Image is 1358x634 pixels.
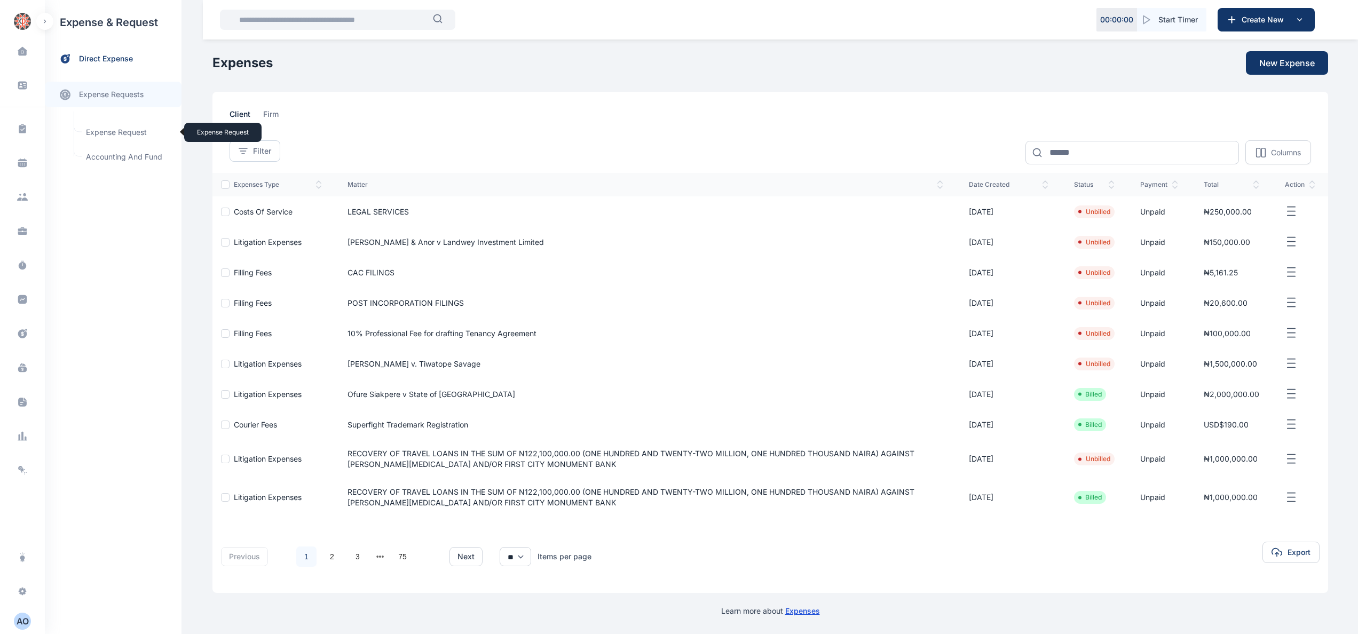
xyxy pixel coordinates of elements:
li: Billed [1078,421,1102,429]
span: Filter [253,146,271,156]
li: Unbilled [1078,360,1110,368]
a: Litigation Expenses [234,237,302,247]
li: 向后 3 页 [373,549,388,564]
td: Unpaid [1127,288,1191,318]
button: Create New [1218,8,1315,31]
td: RECOVERY OF TRAVEL LOANS IN THE SUM OF N122,100,000.00 (ONE HUNDRED AND TWENTY-TWO MILLION, ONE H... [335,440,956,478]
li: 1 [296,546,317,567]
span: Export [1288,547,1310,558]
span: ₦100,000.00 [1204,329,1251,338]
a: Litigation Expenses [234,493,302,502]
span: Expense Request [80,122,176,142]
td: RECOVERY OF TRAVEL LOANS IN THE SUM OF N122,100,000.00 (ONE HUNDRED AND TWENTY-TWO MILLION, ONE H... [335,478,956,517]
span: firm [263,109,279,125]
p: Learn more about [721,606,820,616]
span: ₦250,000.00 [1204,207,1252,216]
td: [DATE] [956,348,1061,379]
li: Unbilled [1078,238,1110,247]
span: ₦1,000,000.00 [1204,493,1258,502]
li: 上一页 [277,549,291,564]
td: [DATE] [956,379,1061,409]
a: Costs of Service [234,207,293,216]
a: Expenses [785,606,820,615]
span: payment [1140,180,1178,189]
td: [DATE] [956,409,1061,440]
a: 2 [322,546,342,567]
button: next [449,547,483,566]
a: Litigation Expenses [234,390,302,399]
a: Filling Fees [234,298,272,307]
span: Litigation Expenses [234,454,302,463]
td: POST INCORPORATION FILINGS [335,288,956,318]
li: 下一页 [417,549,432,564]
a: firm [263,109,291,125]
button: Export [1262,542,1320,563]
td: [PERSON_NAME] v. Tiwatope Savage [335,348,956,379]
span: direct expense [79,53,133,65]
span: action [1285,180,1315,189]
div: A O [14,615,31,628]
span: ₦5,161.25 [1204,268,1238,277]
span: USD$190.00 [1204,420,1249,429]
td: [DATE] [956,227,1061,257]
a: Filling Fees [234,268,272,277]
span: ₦20,600.00 [1204,298,1248,307]
td: [DATE] [956,318,1061,348]
button: New Expense [1246,51,1328,75]
span: ₦1,500,000.00 [1204,359,1257,368]
td: [DATE] [956,440,1061,478]
button: Columns [1245,140,1311,164]
a: client [230,109,263,125]
td: 10% Professional Fee for drafting Tenancy Agreement [335,318,956,348]
td: Unpaid [1127,257,1191,288]
span: date created [969,180,1048,189]
td: Ofure Siakpere v State of [GEOGRAPHIC_DATA] [335,379,956,409]
a: 1 [296,546,317,567]
td: Unpaid [1127,409,1191,440]
span: status [1074,180,1115,189]
li: 2 [321,546,343,567]
a: expense requests [45,82,181,107]
td: LEGAL SERVICES [335,196,956,227]
div: Items per page [538,551,591,562]
p: Columns [1271,147,1301,158]
button: previous [221,547,268,566]
td: [DATE] [956,288,1061,318]
a: Expense RequestExpense Request [80,122,176,142]
td: [DATE] [956,196,1061,227]
a: Courier Fees [234,420,277,429]
a: Litigation Expenses [234,359,302,368]
h1: Expenses [212,54,273,72]
button: AO [6,613,38,630]
button: next page [376,549,384,564]
li: Billed [1078,390,1102,399]
button: AO [14,613,31,630]
p: 00 : 00 : 00 [1100,14,1133,25]
a: Filling Fees [234,329,272,338]
td: Unpaid [1127,348,1191,379]
span: Start Timer [1158,14,1198,25]
span: total [1204,180,1259,189]
a: Accounting and Fund [80,147,176,167]
li: 3 [347,546,368,567]
span: Create New [1237,14,1293,25]
li: Unbilled [1078,299,1110,307]
li: Unbilled [1078,268,1110,277]
td: Unpaid [1127,379,1191,409]
td: [DATE] [956,257,1061,288]
li: Unbilled [1078,455,1110,463]
td: Unpaid [1127,196,1191,227]
span: ₦150,000.00 [1204,237,1250,247]
span: client [230,109,250,125]
td: CAC FILINGS [335,257,956,288]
